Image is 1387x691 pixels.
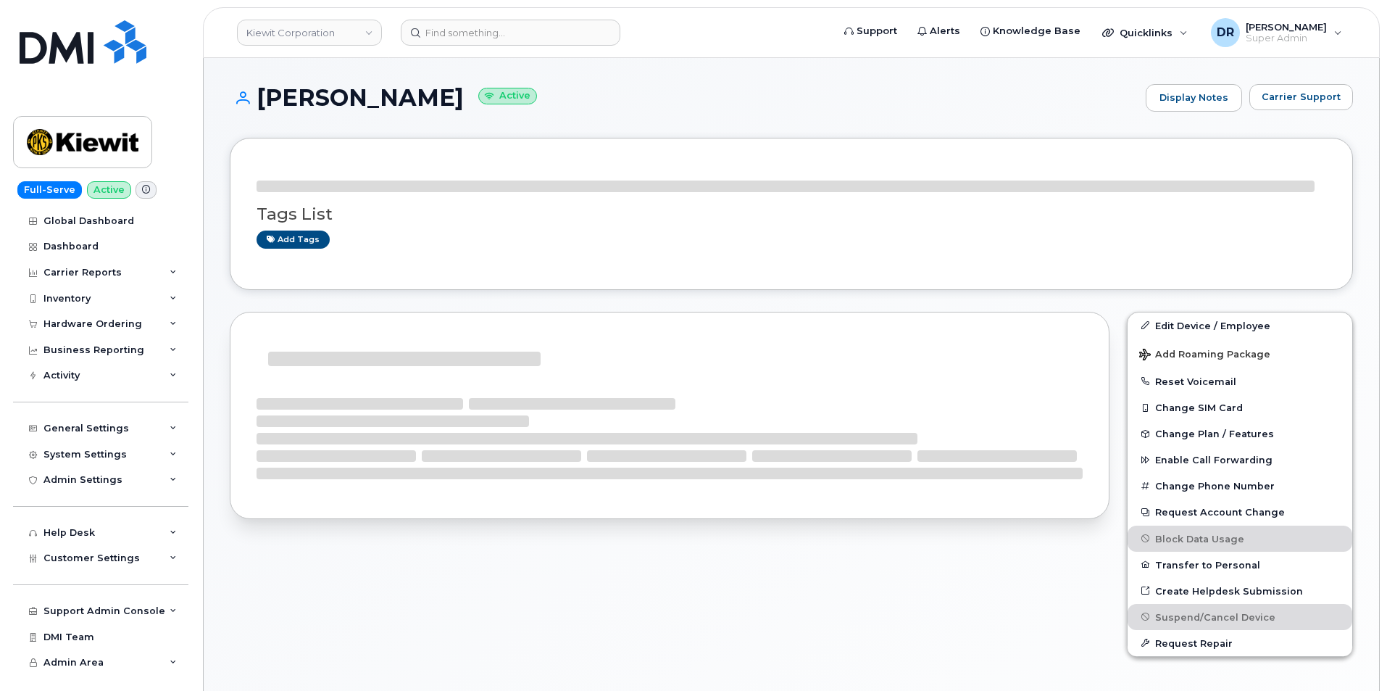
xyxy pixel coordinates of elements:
a: Display Notes [1146,84,1242,112]
small: Active [478,88,537,104]
button: Transfer to Personal [1128,552,1352,578]
span: Carrier Support [1262,90,1341,104]
button: Change Plan / Features [1128,421,1352,447]
button: Carrier Support [1249,84,1353,110]
button: Request Repair [1128,630,1352,656]
a: Add tags [257,231,330,249]
button: Block Data Usage [1128,526,1352,552]
span: Suspend/Cancel Device [1155,611,1275,622]
h1: [PERSON_NAME] [230,85,1138,110]
span: Add Roaming Package [1139,349,1270,363]
button: Suspend/Cancel Device [1128,604,1352,630]
button: Enable Call Forwarding [1128,447,1352,473]
a: Edit Device / Employee [1128,313,1352,339]
button: Change Phone Number [1128,473,1352,499]
button: Change SIM Card [1128,394,1352,421]
button: Add Roaming Package [1128,339,1352,368]
button: Reset Voicemail [1128,368,1352,394]
h3: Tags List [257,205,1326,223]
span: Change Plan / Features [1155,429,1274,439]
span: Enable Call Forwarding [1155,455,1273,466]
button: Request Account Change [1128,499,1352,525]
a: Create Helpdesk Submission [1128,578,1352,604]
